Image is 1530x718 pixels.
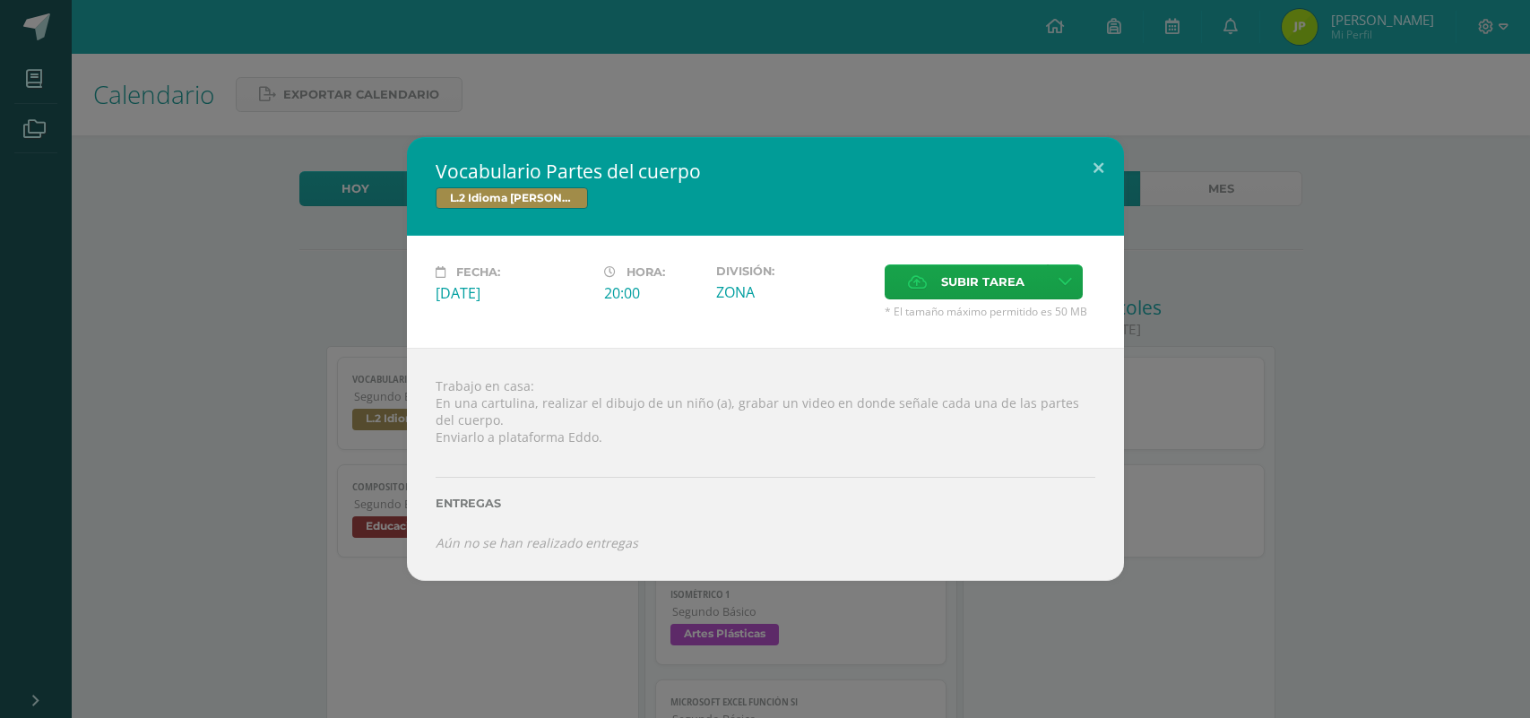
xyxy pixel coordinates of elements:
[941,265,1024,298] span: Subir tarea
[716,282,870,302] div: ZONA
[436,159,1095,184] h2: Vocabulario Partes del cuerpo
[436,187,588,209] span: L.2 Idioma [PERSON_NAME]
[604,283,702,303] div: 20:00
[627,265,665,279] span: Hora:
[436,534,638,551] i: Aún no se han realizado entregas
[407,348,1124,580] div: Trabajo en casa: En una cartulina, realizar el dibujo de un niño (a), grabar un video en donde se...
[885,304,1095,319] span: * El tamaño máximo permitido es 50 MB
[716,264,870,278] label: División:
[436,497,1095,510] label: Entregas
[436,283,590,303] div: [DATE]
[456,265,500,279] span: Fecha:
[1073,137,1124,198] button: Close (Esc)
